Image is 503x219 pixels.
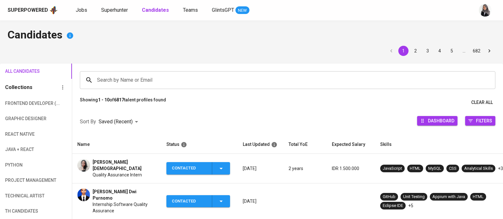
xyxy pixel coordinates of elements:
button: Go to page 5 [447,46,457,56]
a: Candidates [142,6,170,14]
a: GlintsGPT NEW [212,6,249,14]
span: Java + React [5,146,39,154]
span: [PERSON_NAME][DEMOGRAPHIC_DATA] [93,159,156,172]
button: Go to page 2 [410,46,421,56]
div: Eclipse IDE [383,203,403,209]
b: 6817 [114,97,124,102]
span: All Candidates [5,67,39,75]
span: Superhunter [101,7,128,13]
div: Superpowered [8,7,48,14]
p: Sort By [80,118,96,126]
span: GlintsGPT [212,7,234,13]
div: JavaScript [383,166,402,172]
div: MySQL [428,166,441,172]
span: python [5,161,39,169]
h4: Candidates [8,28,495,43]
p: [DATE] [243,165,278,172]
div: HTML [410,166,421,172]
th: Expected Salary [327,135,375,154]
button: Filters [465,116,495,126]
h6: Collections [5,83,32,92]
div: Analytical Skills [464,166,493,172]
th: Name [72,135,161,154]
th: Last Updated [238,135,283,154]
a: Teams [183,6,199,14]
div: Contacted [172,162,207,175]
span: Filters [476,116,492,125]
b: Candidates [142,7,169,13]
span: Clear All [471,99,493,106]
b: 1 - 10 [98,97,109,102]
p: +5 [408,202,413,209]
span: Graphic Designer [5,115,39,123]
button: Go to page 4 [435,46,445,56]
div: … [459,48,469,54]
span: React Native [5,130,39,138]
div: CSS [449,166,457,172]
span: Project Management [5,176,39,184]
div: Unit Testing [403,194,425,200]
img: sinta.windasari@glints.com [479,4,492,17]
img: app logo [49,5,58,15]
span: technical artist [5,192,39,200]
th: Status [161,135,238,154]
div: Appium with Java [432,194,465,200]
p: Showing of talent profiles found [80,97,166,108]
img: 4281f22f3636342557bfdce167dbdb4b.jpg [77,188,90,201]
p: Saved (Recent) [99,118,133,126]
p: [DATE] [243,198,278,204]
img: e3992f63eacdd55b277646945db42215.jpg [77,159,90,172]
span: [PERSON_NAME] Dwi Purnomo [93,188,156,201]
a: Superhunter [101,6,129,14]
p: IDR 1.500.000 [332,165,370,172]
button: Dashboard [417,116,458,126]
span: NEW [235,7,249,14]
div: Contacted [172,195,207,208]
nav: pagination navigation [385,46,495,56]
th: Total YoE [283,135,327,154]
p: 2 years [289,165,322,172]
button: page 1 [398,46,409,56]
button: Contacted [166,195,230,208]
button: Go to page 3 [423,46,433,56]
span: Frontend Developer (... [5,99,39,107]
span: Teams [183,7,198,13]
span: Quality Assurance Intern [93,172,142,178]
div: HTML [473,194,484,200]
span: Internship Software Quality Assurance [93,201,156,214]
a: Superpoweredapp logo [8,5,58,15]
button: Contacted [166,162,230,175]
a: Jobs [76,6,88,14]
div: GitHub [383,194,395,200]
button: Go to next page [484,46,494,56]
span: Jobs [76,7,87,13]
span: Dashboard [428,116,454,125]
button: Go to page 682 [471,46,482,56]
span: TH candidates [5,207,39,215]
div: Saved (Recent) [99,116,140,128]
button: Clear All [469,97,495,108]
p: +3 [498,165,503,172]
